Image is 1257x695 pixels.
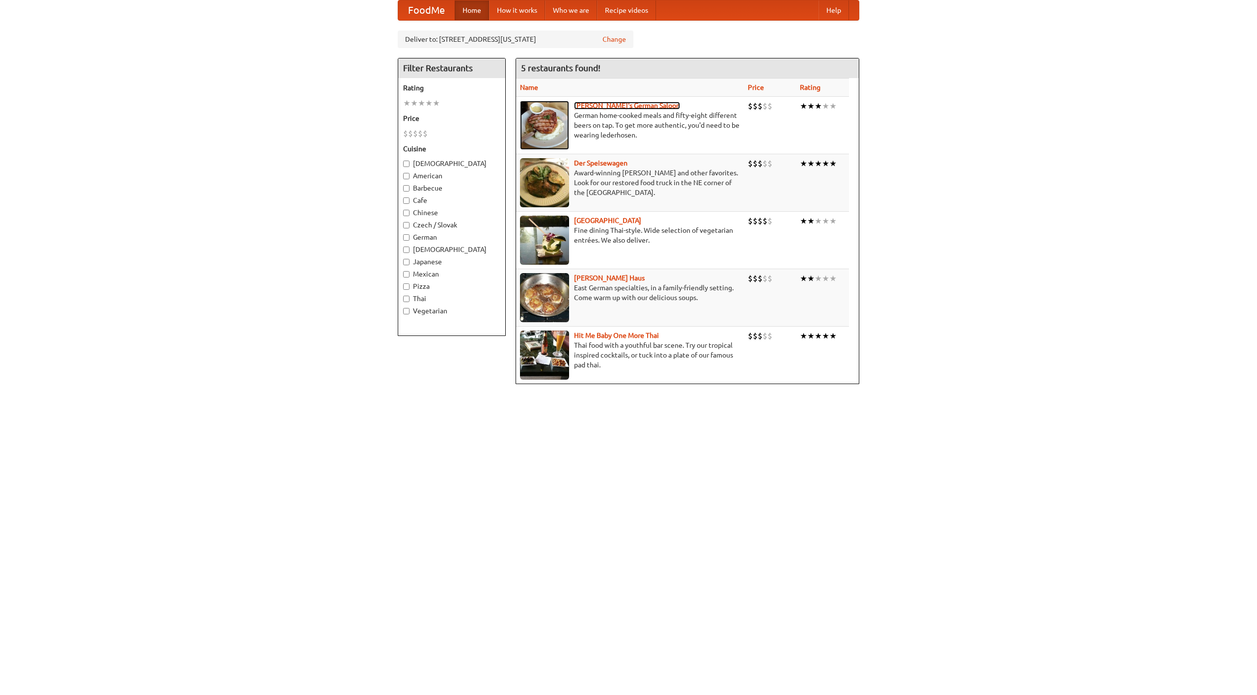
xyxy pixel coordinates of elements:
li: ★ [800,273,807,284]
li: $ [758,273,763,284]
li: ★ [829,158,837,169]
label: [DEMOGRAPHIC_DATA] [403,245,500,254]
a: Recipe videos [597,0,656,20]
label: Vegetarian [403,306,500,316]
li: $ [753,216,758,226]
li: $ [753,158,758,169]
li: $ [763,273,767,284]
input: Mexican [403,271,410,278]
li: ★ [822,101,829,111]
input: Chinese [403,210,410,216]
p: East German specialties, in a family-friendly setting. Come warm up with our delicious soups. [520,283,740,303]
li: $ [748,101,753,111]
label: American [403,171,500,181]
li: ★ [822,216,829,226]
h5: Rating [403,83,500,93]
a: FoodMe [398,0,455,20]
input: [DEMOGRAPHIC_DATA] [403,247,410,253]
li: ★ [418,98,425,109]
a: Home [455,0,489,20]
img: speisewagen.jpg [520,158,569,207]
li: ★ [807,158,815,169]
input: Pizza [403,283,410,290]
li: ★ [807,273,815,284]
li: $ [418,128,423,139]
input: [DEMOGRAPHIC_DATA] [403,161,410,167]
li: $ [767,158,772,169]
li: $ [413,128,418,139]
li: ★ [800,101,807,111]
li: $ [767,331,772,341]
div: Deliver to: [STREET_ADDRESS][US_STATE] [398,30,633,48]
p: Fine dining Thai-style. Wide selection of vegetarian entrées. We also deliver. [520,225,740,245]
li: $ [408,128,413,139]
li: $ [403,128,408,139]
a: Price [748,83,764,91]
h4: Filter Restaurants [398,58,505,78]
li: $ [753,273,758,284]
li: $ [763,101,767,111]
label: German [403,232,500,242]
a: Der Speisewagen [574,159,628,167]
li: $ [758,331,763,341]
li: ★ [822,158,829,169]
input: American [403,173,410,179]
p: Award-winning [PERSON_NAME] and other favorites. Look for our restored food truck in the NE corne... [520,168,740,197]
input: German [403,234,410,241]
img: kohlhaus.jpg [520,273,569,322]
li: ★ [425,98,433,109]
ng-pluralize: 5 restaurants found! [521,63,601,73]
img: babythai.jpg [520,331,569,380]
li: $ [767,101,772,111]
li: $ [748,158,753,169]
label: Pizza [403,281,500,291]
li: ★ [807,331,815,341]
li: ★ [829,216,837,226]
a: [PERSON_NAME]'s German Saloon [574,102,680,110]
li: ★ [829,273,837,284]
li: $ [763,158,767,169]
input: Barbecue [403,185,410,192]
input: Vegetarian [403,308,410,314]
li: ★ [815,158,822,169]
p: Thai food with a youthful bar scene. Try our tropical inspired cocktails, or tuck into a plate of... [520,340,740,370]
a: Who we are [545,0,597,20]
label: Japanese [403,257,500,267]
li: ★ [807,101,815,111]
h5: Price [403,113,500,123]
li: ★ [822,331,829,341]
li: $ [767,273,772,284]
li: ★ [433,98,440,109]
h5: Cuisine [403,144,500,154]
label: Mexican [403,269,500,279]
p: German home-cooked meals and fifty-eight different beers on tap. To get more authentic, you'd nee... [520,111,740,140]
input: Czech / Slovak [403,222,410,228]
li: $ [763,216,767,226]
li: $ [763,331,767,341]
li: ★ [815,331,822,341]
li: $ [758,101,763,111]
li: $ [748,216,753,226]
label: Barbecue [403,183,500,193]
li: ★ [829,101,837,111]
a: Rating [800,83,820,91]
a: Hit Me Baby One More Thai [574,332,659,339]
li: ★ [807,216,815,226]
li: ★ [403,98,410,109]
label: [DEMOGRAPHIC_DATA] [403,159,500,168]
li: $ [748,331,753,341]
li: $ [758,158,763,169]
label: Czech / Slovak [403,220,500,230]
li: ★ [815,273,822,284]
a: [PERSON_NAME] Haus [574,274,645,282]
li: $ [767,216,772,226]
li: ★ [800,331,807,341]
label: Thai [403,294,500,304]
input: Japanese [403,259,410,265]
a: [GEOGRAPHIC_DATA] [574,217,641,224]
li: $ [758,216,763,226]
